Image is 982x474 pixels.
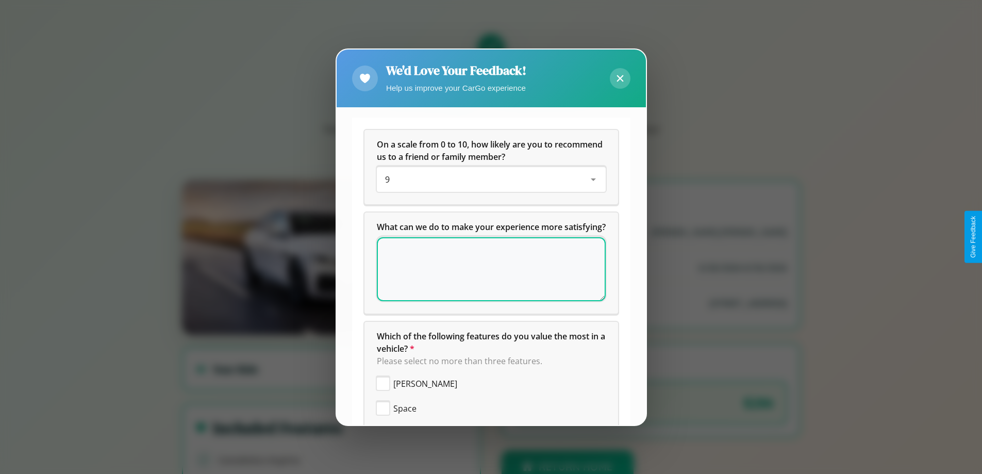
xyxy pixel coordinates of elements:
h5: On a scale from 0 to 10, how likely are you to recommend us to a friend or family member? [377,138,606,163]
span: Please select no more than three features. [377,355,542,367]
h2: We'd Love Your Feedback! [386,62,526,79]
span: Space [393,402,417,415]
div: Give Feedback [970,216,977,258]
div: On a scale from 0 to 10, how likely are you to recommend us to a friend or family member? [364,130,618,204]
span: Which of the following features do you value the most in a vehicle? [377,331,607,354]
span: On a scale from 0 to 10, how likely are you to recommend us to a friend or family member? [377,139,605,162]
div: On a scale from 0 to 10, how likely are you to recommend us to a friend or family member? [377,167,606,192]
p: Help us improve your CarGo experience [386,81,526,95]
span: What can we do to make your experience more satisfying? [377,221,606,233]
span: 9 [385,174,390,185]
span: [PERSON_NAME] [393,378,457,390]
